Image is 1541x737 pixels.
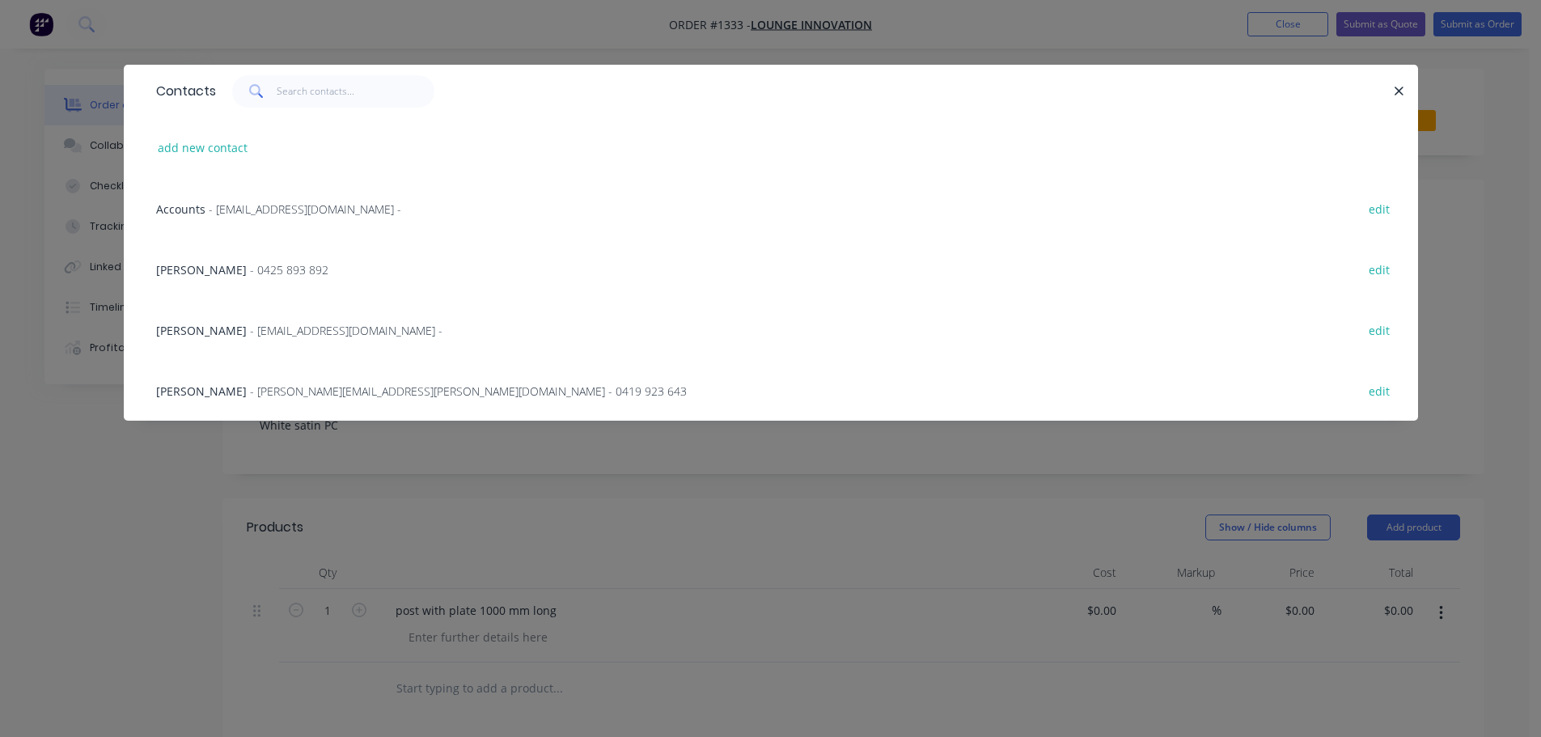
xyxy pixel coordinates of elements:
[1361,379,1399,401] button: edit
[209,201,401,217] span: - [EMAIL_ADDRESS][DOMAIN_NAME] -
[156,262,247,277] span: [PERSON_NAME]
[277,75,434,108] input: Search contacts...
[1361,258,1399,280] button: edit
[250,323,442,338] span: - [EMAIL_ADDRESS][DOMAIN_NAME] -
[250,383,687,399] span: - [PERSON_NAME][EMAIL_ADDRESS][PERSON_NAME][DOMAIN_NAME] - 0419 923 643
[150,137,256,159] button: add new contact
[156,383,247,399] span: [PERSON_NAME]
[1361,197,1399,219] button: edit
[156,201,205,217] span: Accounts
[250,262,328,277] span: - 0425 893 892
[1361,319,1399,341] button: edit
[148,66,216,117] div: Contacts
[156,323,247,338] span: [PERSON_NAME]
